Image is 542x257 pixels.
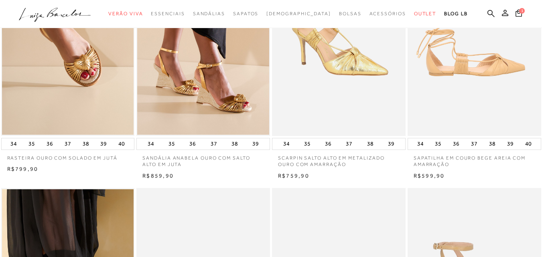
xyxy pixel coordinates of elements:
button: 34 [415,138,426,150]
button: 38 [365,138,376,150]
button: 34 [145,138,156,150]
button: 35 [26,138,37,150]
button: 38 [487,138,498,150]
span: Acessórios [369,11,406,16]
a: categoryNavScreenReaderText [151,6,185,21]
button: 36 [44,138,55,150]
button: 36 [451,138,462,150]
a: categoryNavScreenReaderText [233,6,258,21]
button: 39 [386,138,397,150]
button: 1 [513,9,524,20]
button: 35 [432,138,444,150]
a: categoryNavScreenReaderText [193,6,225,21]
a: categoryNavScreenReaderText [108,6,143,21]
a: categoryNavScreenReaderText [339,6,361,21]
button: 36 [187,138,198,150]
a: categoryNavScreenReaderText [369,6,406,21]
span: 1 [519,8,525,14]
span: Essenciais [151,11,185,16]
button: 35 [166,138,177,150]
button: 37 [208,138,219,150]
button: 37 [62,138,73,150]
button: 35 [302,138,313,150]
button: 36 [323,138,334,150]
span: Verão Viva [108,11,143,16]
a: SANDÁLIA ANABELA OURO COM SALTO ALTO EM JUTA [136,150,270,168]
a: SCARPIN SALTO ALTO EM METALIZADO OURO COM AMARRAÇÃO [272,150,406,168]
button: 40 [116,138,127,150]
a: SAPATILHA EM COURO BEGE AREIA COM AMARRAÇÃO [408,150,541,168]
button: 38 [229,138,240,150]
span: R$799,90 [7,166,39,172]
button: 37 [469,138,480,150]
span: Sapatos [233,11,258,16]
span: BLOG LB [444,11,467,16]
button: 39 [98,138,109,150]
a: categoryNavScreenReaderText [414,6,436,21]
button: 39 [250,138,261,150]
a: BLOG LB [444,6,467,21]
span: R$599,90 [414,172,445,179]
span: R$859,90 [142,172,174,179]
span: [DEMOGRAPHIC_DATA] [266,11,331,16]
button: 38 [80,138,91,150]
span: Outlet [414,11,436,16]
a: RASTEIRA OURO COM SOLADO EM JUTÁ [1,150,135,162]
button: 39 [505,138,516,150]
span: R$759,90 [278,172,309,179]
a: noSubCategoriesText [266,6,331,21]
button: 34 [281,138,292,150]
span: Sandálias [193,11,225,16]
span: Bolsas [339,11,361,16]
button: 34 [8,138,19,150]
button: 37 [343,138,355,150]
button: 40 [523,138,534,150]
